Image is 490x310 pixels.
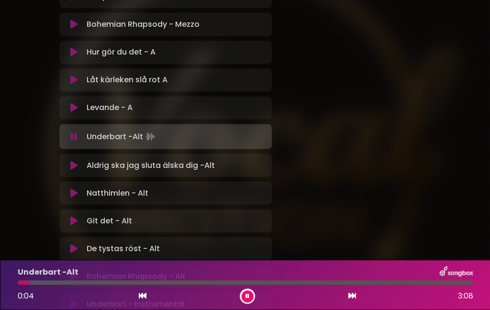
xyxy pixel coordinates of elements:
font: Underbart -Alt [87,131,143,142]
font: Levande - A [87,102,133,113]
span: 0:04 [18,290,34,301]
font: De tystas röst - Alt [87,243,160,254]
img: songbox-logo-white.png [439,266,472,278]
font: 3:08 [457,290,472,301]
font: Låt kärleken slå rot A [87,75,167,86]
font: Hur gör du det - A [87,47,156,58]
font: Natthimlen - Alt [87,188,148,199]
font: Bohemian Rhapsody - Mezzo [87,19,200,30]
font: Aldrig ska jag sluta älska dig -Alt [87,160,215,171]
font: Underbart -Alt [18,266,78,277]
img: waveform4.gif [143,130,156,144]
font: Git det - Alt [87,215,132,226]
